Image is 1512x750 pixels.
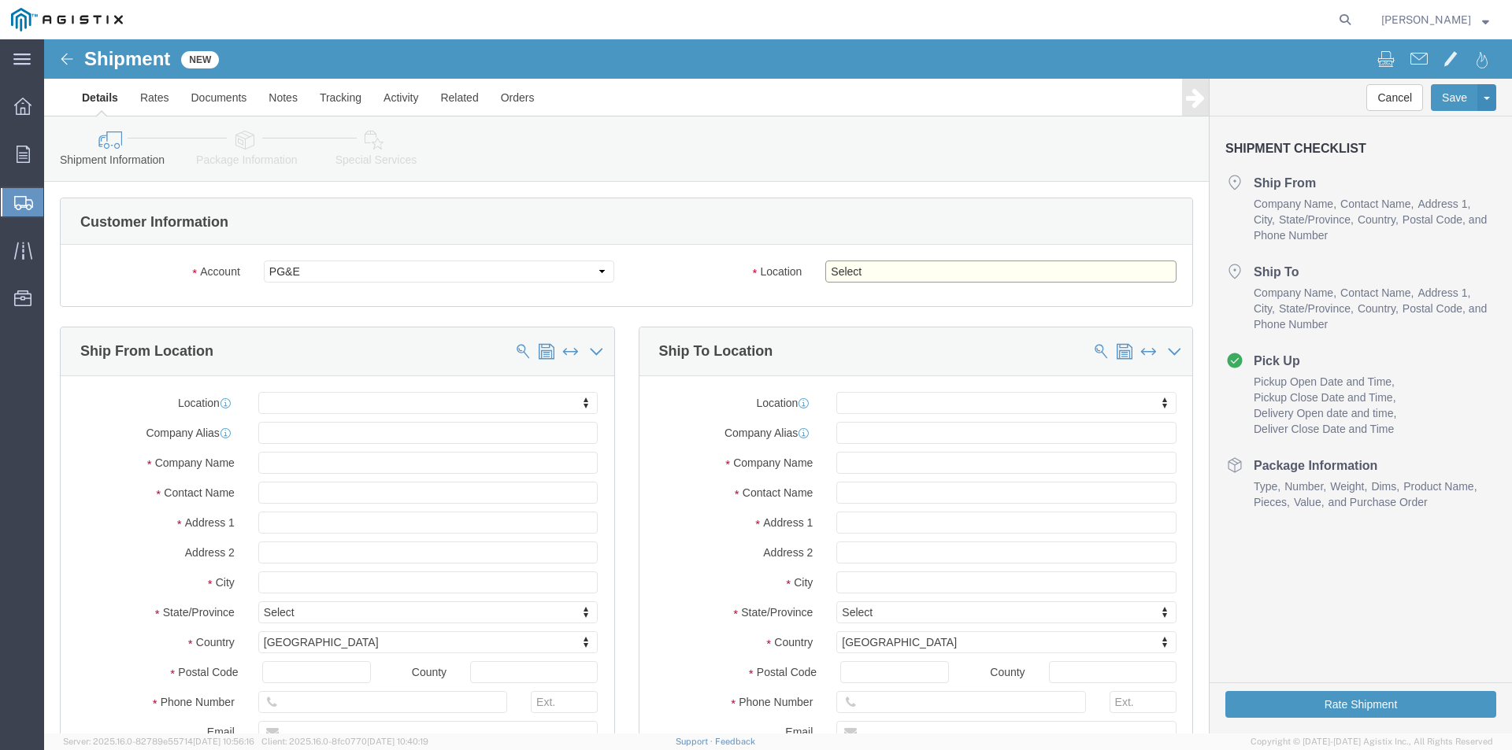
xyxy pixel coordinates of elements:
span: [DATE] 10:40:19 [367,737,428,746]
span: Server: 2025.16.0-82789e55714 [63,737,254,746]
span: [DATE] 10:56:16 [193,737,254,746]
span: Copyright © [DATE]-[DATE] Agistix Inc., All Rights Reserved [1251,735,1493,748]
button: [PERSON_NAME] [1380,10,1490,29]
img: logo [11,8,123,31]
span: Client: 2025.16.0-8fc0770 [261,737,428,746]
iframe: FS Legacy Container [44,39,1512,733]
a: Support [676,737,715,746]
span: Greg Gonzales [1381,11,1471,28]
a: Feedback [715,737,755,746]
